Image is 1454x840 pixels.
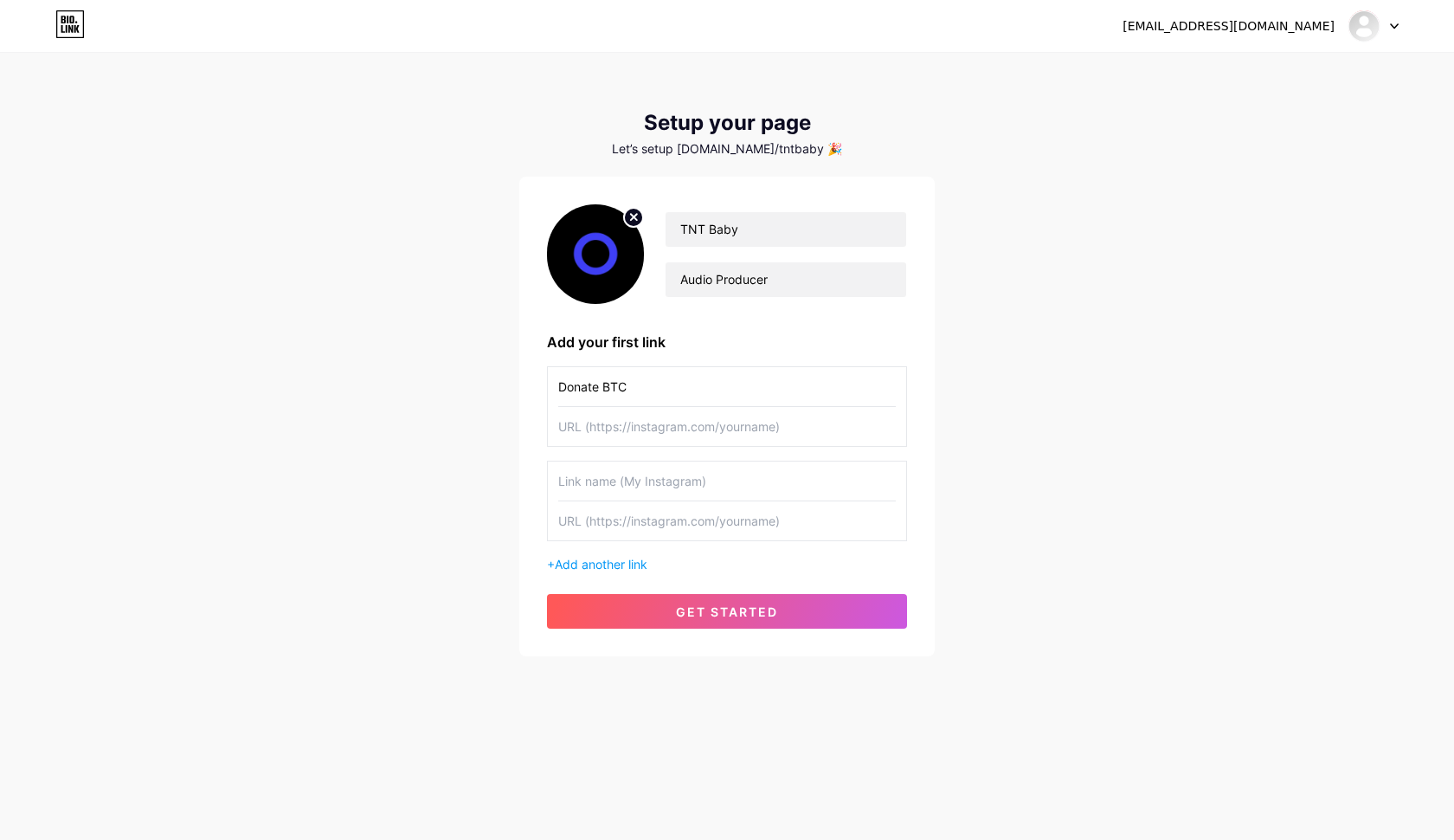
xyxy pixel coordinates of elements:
input: Your name [666,212,906,247]
span: Add another link [555,557,647,572]
div: + [547,555,907,573]
input: bio [666,262,906,297]
img: tntbaby [1348,10,1380,42]
div: Setup your page [519,111,935,135]
input: URL (https://instagram.com/yourname) [558,407,896,446]
input: Link name (My Instagram) [558,367,896,406]
input: Link name (My Instagram) [558,462,896,501]
button: get started [547,594,907,629]
div: [EMAIL_ADDRESS][DOMAIN_NAME] [1123,17,1335,36]
span: get started [676,604,778,619]
div: Let’s setup [DOMAIN_NAME]/tntbaby 🎉 [519,142,935,156]
img: profile pic [547,204,644,304]
input: URL (https://instagram.com/yourname) [558,501,896,540]
div: Add your first link [547,332,907,352]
